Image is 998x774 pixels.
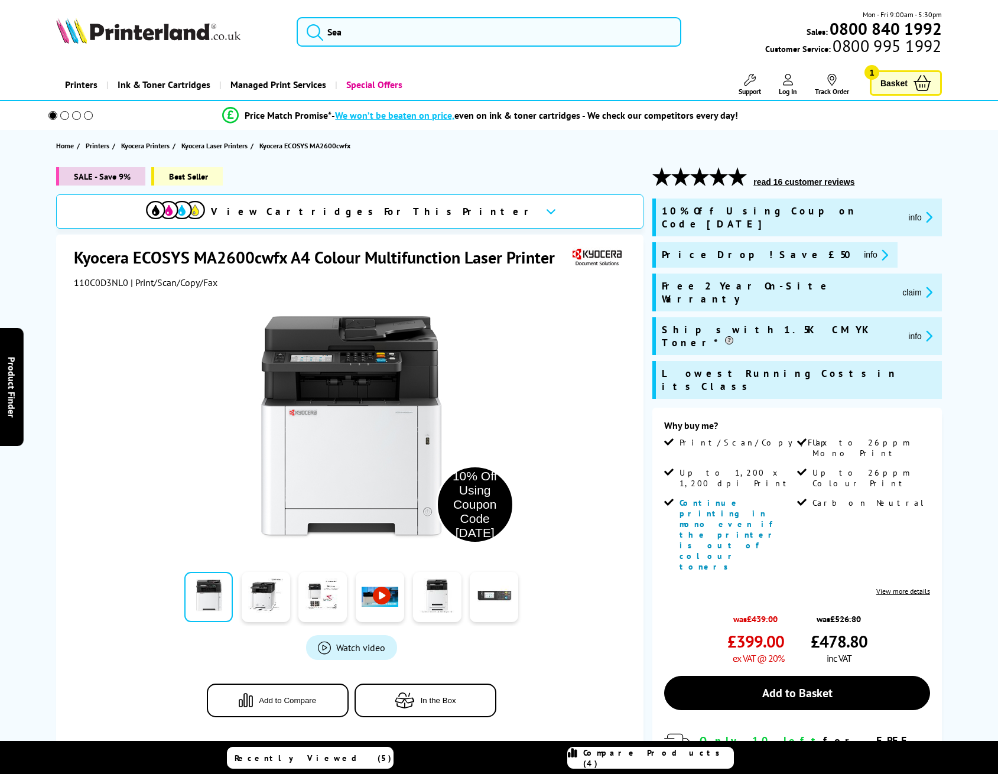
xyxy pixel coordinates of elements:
span: Only 10 left [700,734,823,747]
span: Mon - Fri 9:00am - 5:30pm [863,9,942,20]
a: Log In [779,74,797,96]
span: In the Box [421,696,456,705]
img: Kyocera [570,246,624,268]
b: 0800 840 1992 [830,18,942,40]
span: Up to 1,200 x 1,200 dpi Print [680,467,794,489]
span: Kyocera ECOSYS MA2600cwfx [259,141,350,150]
span: Compare Products (4) [583,747,733,769]
span: £399.00 [727,630,784,652]
a: Track Order [815,74,849,96]
span: Add to Compare [259,696,316,705]
span: 1 [864,65,879,80]
span: 0800 995 1992 [831,40,941,51]
li: modal_Promise [32,105,929,126]
span: Lowest Running Costs in its Class [662,367,936,393]
span: Support [739,87,761,96]
span: 10% Off Using Coupon Code [DATE] [662,204,899,230]
a: Home [56,139,77,152]
span: Best Seller [151,167,223,186]
a: Managed Print Services [219,70,335,100]
span: Watch video [336,642,385,653]
span: Continue printing in mono even if the printer is out of colour toners [680,497,779,572]
a: Compare Products (4) [567,747,734,769]
div: Why buy me? [664,419,930,437]
span: Printers [86,139,109,152]
span: Log In [779,87,797,96]
img: Kyocera ECOSYS MA2600cwfx [236,312,467,544]
span: View Cartridges For This Printer [211,205,536,218]
a: Printers [56,70,106,100]
span: ex VAT @ 20% [733,652,784,664]
img: cmyk-icon.svg [146,201,205,219]
div: for FREE Next Day Delivery [700,734,930,761]
button: promo-description [905,329,936,343]
span: Customer Service: [765,40,941,54]
span: was [811,607,867,625]
a: Kyocera Printers [121,139,173,152]
span: Recently Viewed (5) [235,753,392,763]
span: inc VAT [827,652,851,664]
span: Product Finder [6,357,18,418]
a: Printers [86,139,112,152]
span: Basket [880,75,908,91]
a: Support [739,74,761,96]
button: read 16 customer reviews [750,177,858,187]
a: Add to Basket [664,676,930,710]
a: Printerland Logo [56,18,282,46]
span: was [727,607,784,625]
span: Home [56,139,74,152]
span: Up to 26ppm Mono Print [812,437,927,458]
div: - even on ink & toner cartridges - We check our competitors every day! [331,109,738,121]
a: Recently Viewed (5) [227,747,394,769]
input: Sea [297,17,681,47]
span: Free 2 Year On-Site Warranty [662,279,893,305]
a: Product_All_Videos [306,635,397,660]
span: Price Match Promise* [245,109,331,121]
span: £478.80 [811,630,867,652]
img: Printerland Logo [56,18,240,44]
strike: £526.80 [830,613,861,625]
span: Ink & Toner Cartridges [118,70,210,100]
strike: £439.00 [747,613,778,625]
a: Ink & Toner Cartridges [106,70,219,100]
a: Kyocera Laser Printers [181,139,251,152]
span: Kyocera Laser Printers [181,139,248,152]
span: Ships with 1.5K CMYK Toner* [662,323,899,349]
span: SALE - Save 9% [56,167,145,186]
button: promo-description [860,248,892,262]
span: Print/Scan/Copy/Fax [680,437,831,448]
span: Sales: [807,26,828,37]
button: promo-description [899,285,936,299]
a: View more details [876,587,930,596]
button: promo-description [905,210,936,224]
a: 0800 840 1992 [828,23,942,34]
a: Special Offers [335,70,411,100]
button: Add to Compare [207,684,349,717]
div: 10% Off Using Coupon Code [DATE] [444,469,506,540]
a: Basket 1 [870,70,942,96]
h1: Kyocera ECOSYS MA2600cwfx A4 Colour Multifunction Laser Printer [74,246,567,268]
span: | Print/Scan/Copy/Fax [131,277,217,288]
span: Carbon Neutral [812,497,925,508]
span: Kyocera Printers [121,139,170,152]
span: We won’t be beaten on price, [335,109,454,121]
span: Price Drop! Save £50 [662,248,854,262]
span: Up to 26ppm Colour Print [812,467,927,489]
span: 110C0D3NL0 [74,277,128,288]
button: In the Box [355,684,496,717]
